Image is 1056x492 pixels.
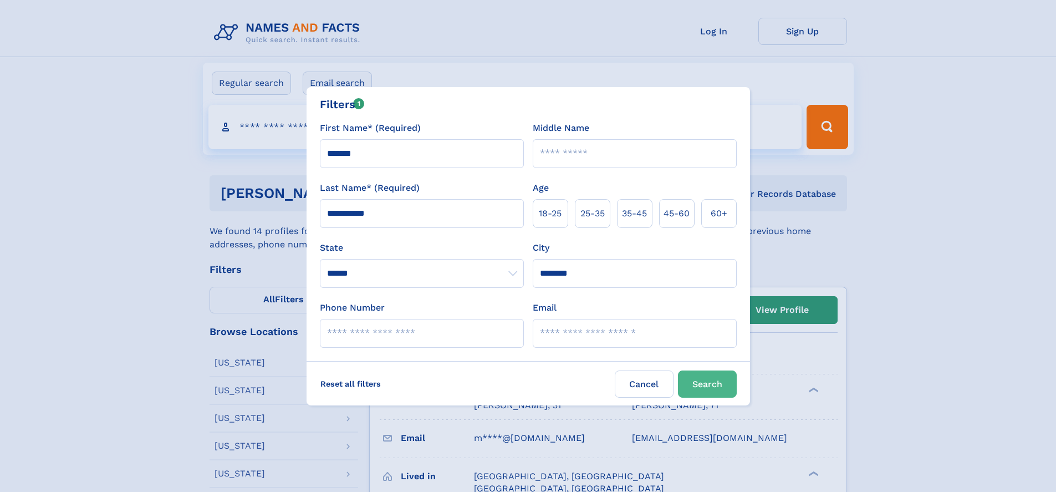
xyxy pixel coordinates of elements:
span: 25‑35 [580,207,605,220]
label: Last Name* (Required) [320,181,420,195]
label: Reset all filters [313,371,388,397]
label: Email [533,301,557,315]
div: Filters [320,96,365,113]
span: 45‑60 [664,207,690,220]
span: 60+ [711,207,727,220]
label: State [320,241,524,255]
label: Age [533,181,549,195]
label: City [533,241,549,255]
span: 18‑25 [539,207,562,220]
label: Phone Number [320,301,385,315]
span: 35‑45 [622,207,647,220]
label: First Name* (Required) [320,121,421,135]
button: Search [678,371,737,398]
label: Cancel [615,371,674,398]
label: Middle Name [533,121,589,135]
